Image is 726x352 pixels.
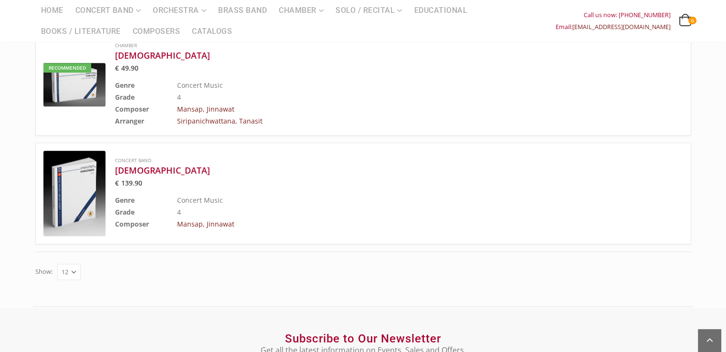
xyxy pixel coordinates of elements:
a: Siripanichwattana, Tanasit [177,116,263,125]
a: Composers [127,21,186,42]
h2: Subscribe to Our Newsletter [203,331,524,346]
b: Composer [115,104,149,114]
b: Composer [115,219,149,228]
a: Concert Band [115,157,151,164]
span: € [115,63,119,72]
td: 4 [177,91,635,103]
label: Show: [35,266,53,278]
a: [DEMOGRAPHIC_DATA] [115,50,635,61]
b: Genre [115,81,135,90]
a: Chamber [115,42,137,49]
span: € [115,178,119,187]
div: Call us now: [PHONE_NUMBER] [556,9,671,21]
b: Genre [115,196,135,205]
a: Recommended [43,63,105,106]
b: Grade [115,93,135,102]
td: Concert Music [177,79,635,91]
bdi: 139.90 [115,178,143,187]
a: [EMAIL_ADDRESS][DOMAIN_NAME] [572,23,671,31]
td: 4 [177,206,635,218]
td: Concert Music [177,194,635,206]
bdi: 49.90 [115,63,138,72]
a: Mansap, Jinnawat [177,104,234,114]
a: Books / Literature [35,21,126,42]
b: Grade [115,207,135,217]
a: Mansap, Jinnawat [177,219,234,228]
b: Arranger [115,116,144,125]
div: Recommended [43,63,91,72]
a: Catalogs [186,21,238,42]
div: Email: [556,21,671,33]
span: 0 [688,17,696,24]
a: [DEMOGRAPHIC_DATA] [115,165,635,176]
